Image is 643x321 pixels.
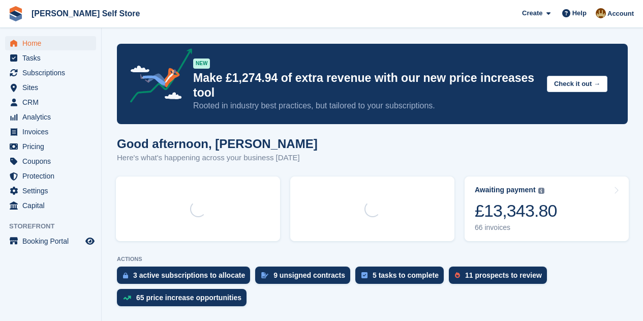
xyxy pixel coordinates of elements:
a: [PERSON_NAME] Self Store [27,5,144,22]
div: 66 invoices [475,223,557,232]
span: Pricing [22,139,83,154]
a: menu [5,198,96,213]
a: menu [5,95,96,109]
a: 5 tasks to complete [355,267,449,289]
div: Awaiting payment [475,186,536,194]
img: active_subscription_to_allocate_icon-d502201f5373d7db506a760aba3b589e785aa758c864c3986d89f69b8ff3... [123,272,128,279]
span: Booking Portal [22,234,83,248]
div: 9 unsigned contracts [273,271,345,279]
span: Settings [22,184,83,198]
a: 65 price increase opportunities [117,289,252,311]
span: Create [522,8,542,18]
a: 11 prospects to review [449,267,552,289]
img: price_increase_opportunities-93ffe204e8149a01c8c9dc8f82e8f89637d9d84a8eef4429ea346261dce0b2c0.svg [123,296,131,300]
img: icon-info-grey-7440780725fd019a000dd9b08b2336e03edf1995a4989e88bcd33f0948082b44.svg [538,188,544,194]
img: price-adjustments-announcement-icon-8257ccfd72463d97f412b2fc003d46551f7dbcb40ab6d574587a9cd5c0d94... [121,48,193,106]
a: menu [5,139,96,154]
div: £13,343.80 [475,200,557,221]
p: Here's what's happening across your business [DATE] [117,152,318,164]
a: menu [5,36,96,50]
span: Coupons [22,154,83,168]
a: menu [5,184,96,198]
div: 11 prospects to review [465,271,542,279]
a: Awaiting payment £13,343.80 66 invoices [465,177,629,241]
span: Subscriptions [22,66,83,80]
span: Capital [22,198,83,213]
a: menu [5,110,96,124]
a: menu [5,66,96,80]
a: menu [5,234,96,248]
span: Analytics [22,110,83,124]
span: Tasks [22,51,83,65]
img: Tom Kingston [596,8,606,18]
p: ACTIONS [117,256,628,262]
span: Account [607,9,634,19]
div: 3 active subscriptions to allocate [133,271,245,279]
span: Protection [22,169,83,183]
span: Invoices [22,125,83,139]
span: Home [22,36,83,50]
button: Check it out → [547,76,607,93]
div: 5 tasks to complete [373,271,439,279]
a: menu [5,169,96,183]
a: Preview store [84,235,96,247]
a: menu [5,51,96,65]
span: CRM [22,95,83,109]
span: Sites [22,80,83,95]
a: menu [5,125,96,139]
h1: Good afternoon, [PERSON_NAME] [117,137,318,151]
img: prospect-51fa495bee0391a8d652442698ab0144808aea92771e9ea1ae160a38d050c398.svg [455,272,460,278]
img: stora-icon-8386f47178a22dfd0bd8f6a31ec36ba5ce8667c1dd55bd0f319d3a0aa187defe.svg [8,6,23,21]
p: Make £1,274.94 of extra revenue with our new price increases tool [193,71,539,100]
img: task-75834270c22a3079a89374b754ae025e5fb1db73e45f91037f5363f120a921f8.svg [361,272,368,278]
a: menu [5,154,96,168]
a: menu [5,80,96,95]
div: NEW [193,59,210,69]
p: Rooted in industry best practices, but tailored to your subscriptions. [193,100,539,111]
span: Storefront [9,221,101,231]
a: 3 active subscriptions to allocate [117,267,255,289]
img: contract_signature_icon-13c848040528278c33f63329250d36e43548de30e8caae1d1a13099fd9432cc5.svg [261,272,268,278]
div: 65 price increase opportunities [136,294,241,302]
span: Help [572,8,587,18]
a: 9 unsigned contracts [255,267,355,289]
